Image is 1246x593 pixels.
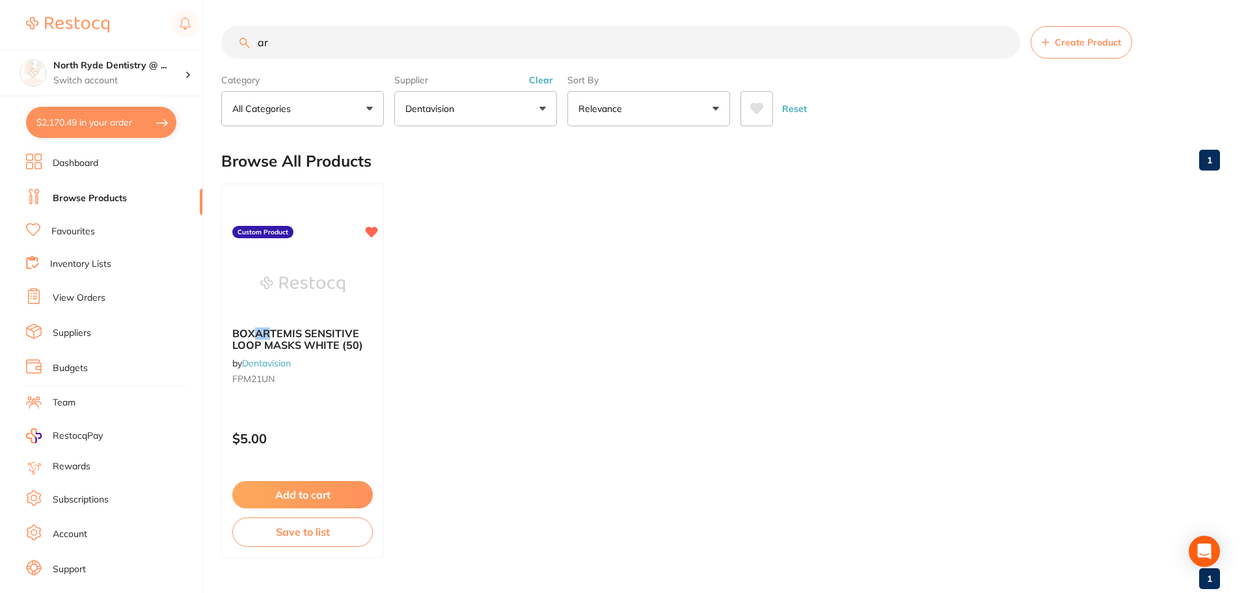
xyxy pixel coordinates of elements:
[53,327,91,340] a: Suppliers
[26,17,109,33] img: Restocq Logo
[405,102,459,115] p: Dentavision
[26,428,103,443] a: RestocqPay
[232,481,373,508] button: Add to cart
[232,373,275,385] span: FPM21UN
[232,431,373,446] p: $5.00
[53,563,86,576] a: Support
[255,327,270,340] em: AR
[1189,536,1220,567] div: Open Intercom Messenger
[260,252,345,317] img: BOX ARTEMIS SENSITIVE LOOP MASKS WHITE (50)
[221,74,384,86] label: Category
[232,327,373,352] b: BOX ARTEMIS SENSITIVE LOOP MASKS WHITE (50)
[232,226,293,239] label: Custom Product
[1031,26,1132,59] button: Create Product
[394,74,557,86] label: Supplier
[53,59,185,72] h4: North Ryde Dentistry @ Macquarie Park
[242,357,291,369] a: Dentavision
[53,396,75,409] a: Team
[53,430,103,443] span: RestocqPay
[53,157,98,170] a: Dashboard
[221,26,1020,59] input: Search Products
[26,107,176,138] button: $2,170.49 in your order
[232,327,255,340] span: BOX
[221,91,384,126] button: All Categories
[26,10,109,40] a: Restocq Logo
[1055,37,1121,48] span: Create Product
[53,493,109,506] a: Subscriptions
[232,327,363,352] span: TEMIS SENSITIVE LOOP MASKS WHITE (50)
[50,258,111,271] a: Inventory Lists
[53,292,105,305] a: View Orders
[778,91,811,126] button: Reset
[1199,147,1220,173] a: 1
[221,152,372,171] h2: Browse All Products
[53,192,127,205] a: Browse Products
[232,357,291,369] span: by
[567,91,730,126] button: Relevance
[51,225,95,238] a: Favourites
[20,60,46,86] img: North Ryde Dentistry @ Macquarie Park
[53,362,88,375] a: Budgets
[53,460,90,473] a: Rewards
[525,74,557,86] button: Clear
[578,102,627,115] p: Relevance
[394,91,557,126] button: Dentavision
[232,517,373,546] button: Save to list
[26,428,42,443] img: RestocqPay
[1199,566,1220,592] a: 1
[567,74,730,86] label: Sort By
[53,74,185,87] p: Switch account
[53,528,87,541] a: Account
[232,102,296,115] p: All Categories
